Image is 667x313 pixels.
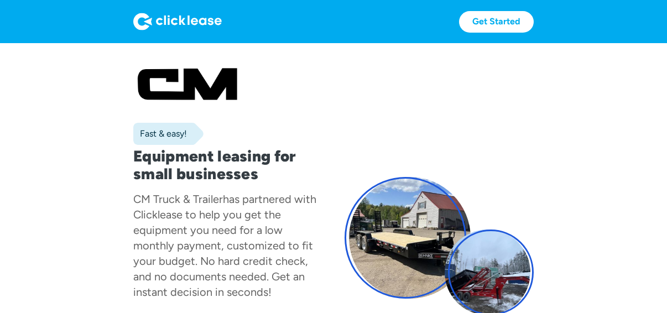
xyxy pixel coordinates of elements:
div: CM Truck & Trailer [133,192,223,206]
div: has partnered with Clicklease to help you get the equipment you need for a low monthly payment, c... [133,192,316,299]
h1: Equipment leasing for small businesses [133,147,322,182]
div: Fast & easy! [133,128,187,139]
img: Logo [133,13,222,30]
a: Get Started [459,11,534,33]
